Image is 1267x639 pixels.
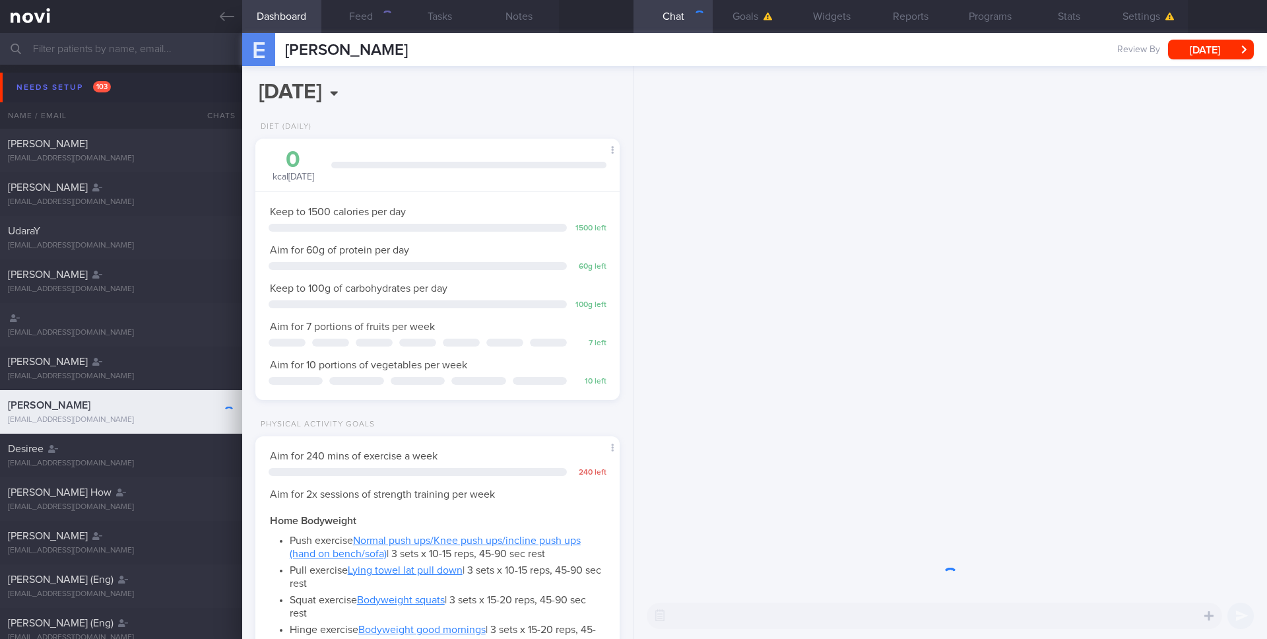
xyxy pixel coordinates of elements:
[8,139,88,149] span: [PERSON_NAME]
[270,489,495,500] span: Aim for 2x sessions of strength training per week
[8,487,112,498] span: [PERSON_NAME] How
[573,377,606,387] div: 10 left
[189,102,242,129] div: Chats
[8,154,234,164] div: [EMAIL_ADDRESS][DOMAIN_NAME]
[8,226,40,236] span: UdaraY
[290,531,605,560] li: Push exercise | 3 sets x 10-15 reps, 45-90 sec rest
[8,459,234,469] div: [EMAIL_ADDRESS][DOMAIN_NAME]
[8,269,88,280] span: [PERSON_NAME]
[8,372,234,382] div: [EMAIL_ADDRESS][DOMAIN_NAME]
[573,224,606,234] div: 1500 left
[270,516,356,526] strong: Home Bodyweight
[270,321,435,332] span: Aim for 7 portions of fruits per week
[358,624,486,635] a: Bodyweight good mornings
[8,328,234,338] div: [EMAIL_ADDRESS][DOMAIN_NAME]
[8,546,234,556] div: [EMAIL_ADDRESS][DOMAIN_NAME]
[573,339,606,349] div: 7 left
[348,565,463,576] a: Lying towel lat pull down
[269,149,318,172] div: 0
[8,241,234,251] div: [EMAIL_ADDRESS][DOMAIN_NAME]
[573,262,606,272] div: 60 g left
[8,531,88,541] span: [PERSON_NAME]
[270,245,409,255] span: Aim for 60g of protein per day
[8,356,88,367] span: [PERSON_NAME]
[290,560,605,590] li: Pull exercise | 3 sets x 10-15 reps, 45-90 sec rest
[234,25,283,76] div: E
[290,535,581,559] a: Normal push ups/Knee push ups/incline push ups (hand on bench/sofa)
[270,207,406,217] span: Keep to 1500 calories per day
[1168,40,1254,59] button: [DATE]
[8,444,44,454] span: Desiree
[93,81,111,92] span: 103
[8,589,234,599] div: [EMAIL_ADDRESS][DOMAIN_NAME]
[573,468,606,478] div: 240 left
[8,182,88,193] span: [PERSON_NAME]
[8,618,114,628] span: [PERSON_NAME] (Eng)
[8,400,90,411] span: [PERSON_NAME]
[255,122,311,132] div: Diet (Daily)
[270,451,438,461] span: Aim for 240 mins of exercise a week
[8,285,234,294] div: [EMAIL_ADDRESS][DOMAIN_NAME]
[1117,44,1160,56] span: Review By
[573,300,606,310] div: 100 g left
[8,415,234,425] div: [EMAIL_ADDRESS][DOMAIN_NAME]
[270,283,447,294] span: Keep to 100g of carbohydrates per day
[270,360,467,370] span: Aim for 10 portions of vegetables per week
[8,502,234,512] div: [EMAIL_ADDRESS][DOMAIN_NAME]
[357,595,445,605] a: Bodyweight squats
[8,197,234,207] div: [EMAIL_ADDRESS][DOMAIN_NAME]
[290,590,605,620] li: Squat exercise | 3 sets x 15-20 reps, 45-90 sec rest
[255,420,375,430] div: Physical Activity Goals
[285,42,408,58] span: [PERSON_NAME]
[8,574,114,585] span: [PERSON_NAME] (Eng)
[13,79,114,96] div: Needs setup
[269,149,318,184] div: kcal [DATE]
